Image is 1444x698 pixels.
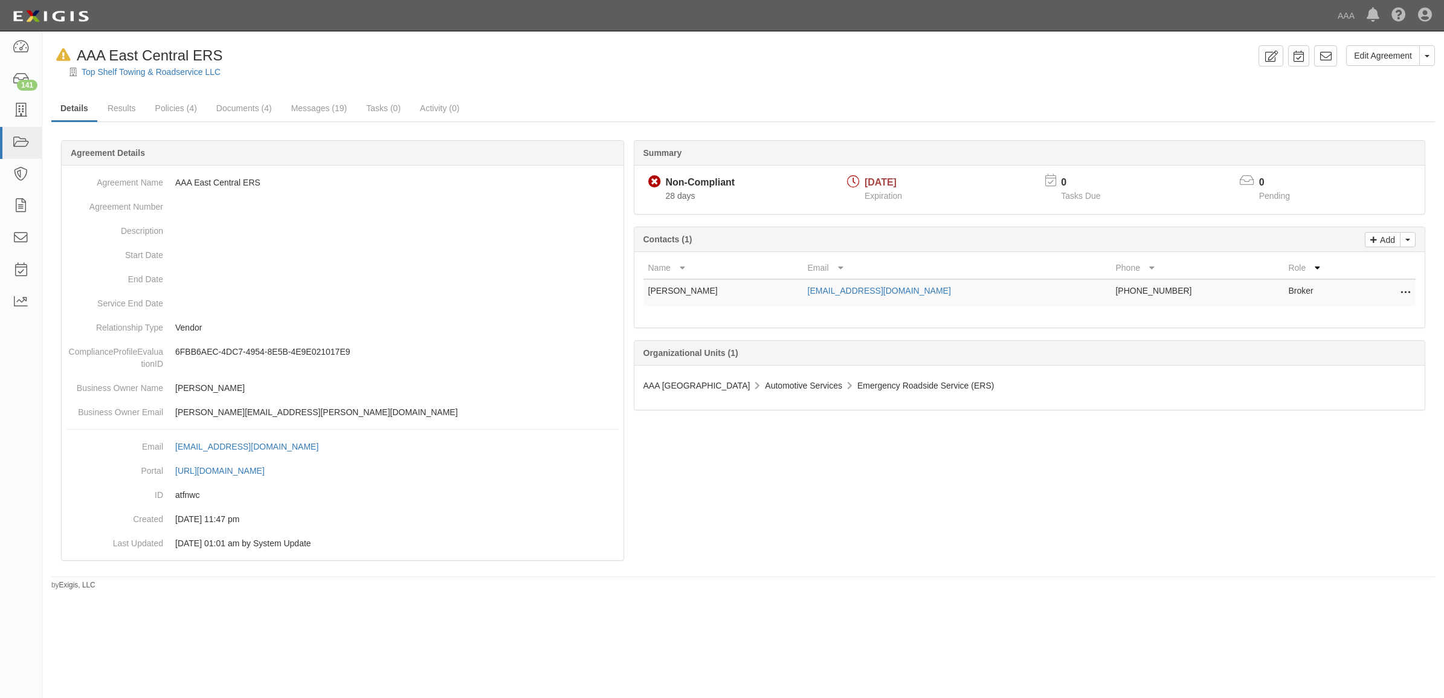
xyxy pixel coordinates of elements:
[643,279,803,306] td: [PERSON_NAME]
[66,376,163,394] dt: Business Owner Name
[666,176,735,190] div: Non-Compliant
[643,148,682,158] b: Summary
[66,483,619,507] dd: atfnwc
[82,67,221,77] a: Top Shelf Towing & Roadservice LLC
[765,381,842,390] span: Automotive Services
[643,381,750,390] span: AAA [GEOGRAPHIC_DATA]
[66,507,619,531] dd: [DATE] 11:47 pm
[175,466,278,476] a: [URL][DOMAIN_NAME]
[803,257,1111,279] th: Email
[66,170,619,195] dd: AAA East Central ERS
[411,96,468,120] a: Activity (0)
[66,219,163,237] dt: Description
[59,581,95,589] a: Exigis, LLC
[66,400,163,418] dt: Business Owner Email
[146,96,206,120] a: Policies (4)
[282,96,356,120] a: Messages (19)
[1259,191,1290,201] span: Pending
[207,96,281,120] a: Documents (4)
[1391,8,1406,23] i: Help Center - Complianz
[66,340,163,370] dt: ComplianceProfileEvaluationID
[66,195,163,213] dt: Agreement Number
[71,148,145,158] b: Agreement Details
[66,531,163,549] dt: Last Updated
[66,507,163,525] dt: Created
[66,291,163,309] dt: Service End Date
[66,315,619,340] dd: Vendor
[66,315,163,334] dt: Relationship Type
[648,176,661,189] i: Non-Compliant
[66,531,619,555] dd: [DATE] 01:01 am by System Update
[1365,232,1400,247] a: Add
[51,45,222,66] div: AAA East Central ERS
[66,483,163,501] dt: ID
[1061,191,1100,201] span: Tasks Due
[865,191,902,201] span: Expiration
[1259,176,1305,190] p: 0
[643,348,738,358] b: Organizational Units (1)
[1110,279,1283,306] td: [PHONE_NUMBER]
[66,459,163,477] dt: Portal
[175,382,619,394] p: [PERSON_NAME]
[17,80,37,91] div: 141
[1377,233,1395,247] p: Add
[56,49,71,62] i: In Default since 09/16/2025
[77,47,222,63] span: AAA East Central ERS
[865,177,897,187] span: [DATE]
[643,257,803,279] th: Name
[1283,279,1367,306] td: Broker
[1346,45,1420,66] a: Edit Agreement
[9,5,92,27] img: logo-5460c22ac91f19d4615b14bd174203de0afe785f0fc80cf4dbbc73dc1793850b.png
[357,96,410,120] a: Tasks (0)
[1283,257,1367,279] th: Role
[66,243,163,261] dt: Start Date
[857,381,994,390] span: Emergency Roadside Service (ERS)
[643,234,692,244] b: Contacts (1)
[1332,4,1361,28] a: AAA
[66,435,163,453] dt: Email
[98,96,145,120] a: Results
[66,267,163,285] dt: End Date
[666,191,695,201] span: Since 09/02/2025
[51,96,97,122] a: Details
[1061,176,1115,190] p: 0
[66,170,163,189] dt: Agreement Name
[808,286,951,296] a: [EMAIL_ADDRESS][DOMAIN_NAME]
[175,441,318,453] div: [EMAIL_ADDRESS][DOMAIN_NAME]
[51,580,95,590] small: by
[175,442,332,451] a: [EMAIL_ADDRESS][DOMAIN_NAME]
[175,406,619,418] p: [PERSON_NAME][EMAIL_ADDRESS][PERSON_NAME][DOMAIN_NAME]
[1110,257,1283,279] th: Phone
[175,346,619,358] p: 6FBB6AEC-4DC7-4954-8E5B-4E9E021017E9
